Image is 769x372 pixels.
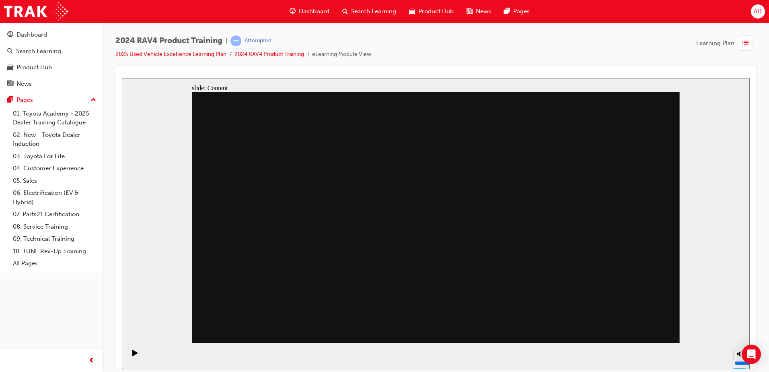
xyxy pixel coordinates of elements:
[342,6,348,17] span: search-icon
[16,30,47,39] div: Dashboard
[10,187,99,208] a: 06. Electrification (EV & Hybrid)
[10,150,99,163] a: 03. Toyota For Life
[3,60,99,75] a: Product Hub
[696,35,756,51] button: Learning Plan
[7,31,13,39] span: guage-icon
[10,175,99,187] a: 05. Sales
[513,7,530,16] span: Pages
[7,81,13,88] span: news-icon
[3,26,99,93] button: DashboardSearch LearningProduct HubNews
[498,3,536,20] a: pages-iconPages
[283,3,336,20] a: guage-iconDashboard
[16,95,33,105] div: Pages
[460,3,498,20] a: news-iconNews
[10,245,99,258] a: 10. TUNE Rev-Up Training
[3,27,99,42] a: Dashboard
[754,7,762,16] span: AD
[3,93,99,107] button: Pages
[7,97,13,104] span: pages-icon
[16,79,32,89] div: News
[10,208,99,221] a: 07. Parts21 Certification
[10,129,99,150] a: 02. New - Toyota Dealer Induction
[10,257,99,270] a: All Pages
[336,3,403,20] a: search-iconSearch Learning
[751,4,765,19] button: AD
[7,64,13,71] span: car-icon
[3,76,99,91] a: News
[299,7,329,16] span: Dashboard
[115,36,222,45] span: 2024 RAV4 Product Training
[504,6,510,17] span: pages-icon
[230,35,241,46] span: learningRecordVerb_ATTEMPT-icon
[10,233,99,245] a: 09. Technical Training
[115,51,226,58] a: 2025 Used Vehicle Excellence Learning Plan
[476,7,491,16] span: News
[312,50,371,59] li: eLearning Module View
[290,6,296,17] span: guage-icon
[409,6,415,17] span: car-icon
[403,3,460,20] a: car-iconProduct Hub
[16,47,61,56] div: Search Learning
[10,221,99,233] a: 08. Service Training
[245,37,271,45] div: Attempted
[742,38,748,48] span: list-icon
[4,2,68,21] img: Trak
[234,51,304,58] a: 2024 RAV4 Product Training
[10,162,99,175] a: 04. Customer Experience
[16,63,52,72] div: Product Hub
[7,48,13,55] span: search-icon
[88,356,95,366] span: prev-icon
[696,39,734,48] span: Learning Plan
[612,271,625,281] button: Mute (Ctrl+Alt+M)
[4,265,18,291] div: playback controls
[351,7,396,16] span: Search Learning
[608,265,624,291] div: misc controls
[418,7,454,16] span: Product Hub
[467,6,473,17] span: news-icon
[742,345,761,364] div: Open Intercom Messenger
[3,44,99,59] a: Search Learning
[226,36,227,45] span: |
[90,95,96,105] span: up-icon
[4,271,18,285] button: Play (Ctrl+Alt+P)
[10,107,99,129] a: 01. Toyota Academy - 2025 Dealer Training Catalogue
[613,281,664,288] input: volume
